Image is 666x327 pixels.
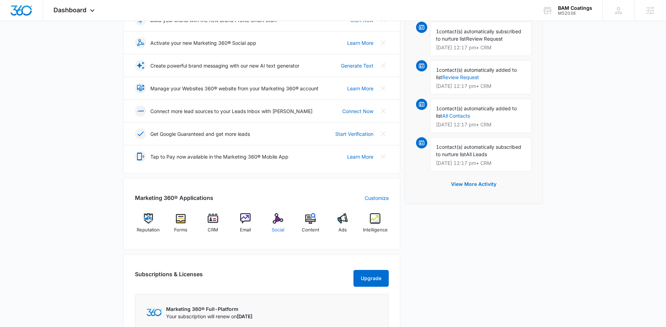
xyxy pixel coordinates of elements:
[466,36,503,42] span: Review Request
[135,194,213,202] h2: Marketing 360® Applications
[362,213,389,238] a: Intelligence
[436,161,525,166] p: [DATE] 12:17 pm • CRM
[137,227,160,234] span: Reputation
[342,107,373,115] a: Connect Now
[341,62,373,69] a: Generate Text
[436,105,439,111] span: 1
[347,39,373,47] a: Learn More
[302,227,319,234] span: Content
[444,176,503,193] button: View More Activity
[166,305,252,313] p: Marketing 360® Full-Platform
[146,309,162,316] img: Marketing 360 Logo
[53,6,86,14] span: Dashboard
[232,213,259,238] a: Email
[240,227,251,234] span: Email
[166,313,252,320] p: Your subscription will renew on
[208,227,218,234] span: CRM
[167,213,194,238] a: Forms
[150,39,256,47] p: Activate your new Marketing 360® Social app
[135,213,162,238] a: Reputation
[436,67,439,73] span: 1
[558,11,592,16] div: account id
[378,83,389,94] button: Close
[436,67,517,80] span: contact(s) automatically added to list
[436,84,525,89] p: [DATE] 12:17 pm • CRM
[272,227,284,234] span: Social
[436,105,517,119] span: contact(s) automatically added to list
[436,144,521,157] span: contact(s) automatically subscribed to nurture list
[200,213,227,238] a: CRM
[436,45,525,50] p: [DATE] 12:17 pm • CRM
[466,151,487,157] span: All Leads
[378,151,389,162] button: Close
[150,130,250,138] p: Get Google Guaranteed and get more leads
[174,227,187,234] span: Forms
[363,227,388,234] span: Intelligence
[436,28,521,42] span: contact(s) automatically subscribed to nurture list
[135,270,203,284] h2: Subscriptions & Licenses
[442,74,479,80] a: Review Request
[150,85,318,92] p: Manage your Websites 360® website from your Marketing 360® account
[237,313,252,319] span: [DATE]
[338,227,347,234] span: Ads
[297,213,324,238] a: Content
[378,105,389,117] button: Close
[365,194,389,202] a: Customize
[378,60,389,71] button: Close
[347,153,373,160] a: Learn More
[378,37,389,48] button: Close
[265,213,292,238] a: Social
[347,85,373,92] a: Learn More
[150,107,313,115] p: Connect more lead sources to your Leads Inbox with [PERSON_NAME]
[436,144,439,150] span: 1
[558,5,592,11] div: account name
[436,28,439,34] span: 1
[150,62,299,69] p: Create powerful brand messaging with our new AI text generator
[442,113,470,119] a: All Contacts
[150,153,288,160] p: Tap to Pay now available in the Marketing 360® Mobile App
[378,128,389,139] button: Close
[436,122,525,127] p: [DATE] 12:17 pm • CRM
[335,130,373,138] a: Start Verification
[353,270,389,287] button: Upgrade
[329,213,356,238] a: Ads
